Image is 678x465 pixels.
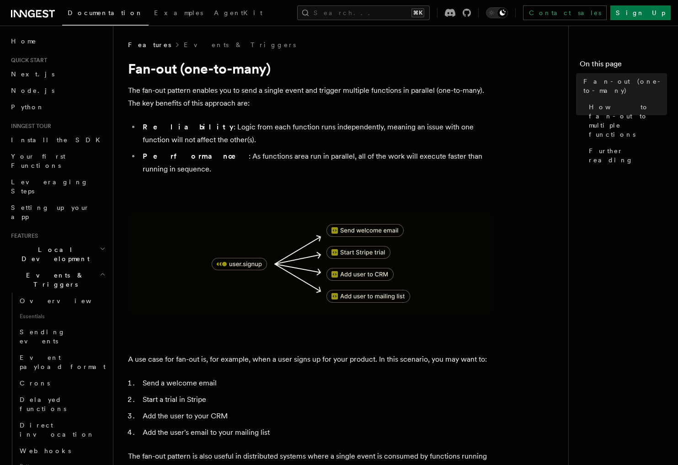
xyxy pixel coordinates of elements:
a: Examples [149,3,208,25]
span: Next.js [11,70,54,78]
span: Inngest tour [7,123,51,130]
a: Event payload format [16,349,107,375]
img: A diagram showing how to fan-out to multiple functions [128,212,494,315]
kbd: ⌘K [411,8,424,17]
li: Add the user's email to your mailing list [140,426,494,439]
span: Crons [20,379,50,387]
button: Search...⌘K [297,5,430,20]
a: Overview [16,293,107,309]
a: Node.js [7,82,107,99]
span: Features [128,40,171,49]
span: Fan-out (one-to-many) [583,77,667,95]
a: Home [7,33,107,49]
span: Leveraging Steps [11,178,88,195]
span: Overview [20,297,114,305]
a: Webhooks [16,443,107,459]
a: Sending events [16,324,107,349]
li: Start a trial in Stripe [140,393,494,406]
a: Setting up your app [7,199,107,225]
span: Home [11,37,37,46]
a: Documentation [62,3,149,26]
span: Delayed functions [20,396,66,412]
a: Python [7,99,107,115]
span: Python [11,103,44,111]
span: AgentKit [214,9,262,16]
strong: Reliability [143,123,234,131]
span: Further reading [589,146,667,165]
p: The fan-out pattern enables you to send a single event and trigger multiple functions in parallel... [128,84,494,110]
span: Features [7,232,38,240]
a: How to fan-out to multiple functions [585,99,667,143]
span: Quick start [7,57,47,64]
span: Examples [154,9,203,16]
a: Install the SDK [7,132,107,148]
li: Send a welcome email [140,377,494,390]
span: Essentials [16,309,107,324]
span: Direct invocation [20,422,95,438]
span: Install the SDK [11,136,106,144]
span: Node.js [11,87,54,94]
span: Your first Functions [11,153,65,169]
strong: Performance [143,152,249,160]
span: Event payload format [20,354,106,370]
li: : Logic from each function runs independently, meaning an issue with one function will not affect... [140,121,494,146]
a: Next.js [7,66,107,82]
a: Fan-out (one-to-many) [580,73,667,99]
button: Local Development [7,241,107,267]
h4: On this page [580,59,667,73]
a: Delayed functions [16,391,107,417]
span: Documentation [68,9,143,16]
span: Events & Triggers [7,271,100,289]
a: Your first Functions [7,148,107,174]
span: Setting up your app [11,204,90,220]
button: Events & Triggers [7,267,107,293]
a: Further reading [585,143,667,168]
a: AgentKit [208,3,268,25]
span: Sending events [20,328,65,345]
button: Toggle dark mode [486,7,508,18]
span: How to fan-out to multiple functions [589,102,667,139]
p: A use case for fan-out is, for example, when a user signs up for your product. In this scenario, ... [128,353,494,366]
a: Events & Triggers [184,40,296,49]
h1: Fan-out (one-to-many) [128,60,494,77]
li: Add the user to your CRM [140,410,494,422]
a: Direct invocation [16,417,107,443]
a: Leveraging Steps [7,174,107,199]
span: Webhooks [20,447,71,454]
span: Local Development [7,245,100,263]
li: : As functions area run in parallel, all of the work will execute faster than running in sequence. [140,150,494,176]
a: Contact sales [523,5,607,20]
a: Crons [16,375,107,391]
a: Sign Up [610,5,671,20]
